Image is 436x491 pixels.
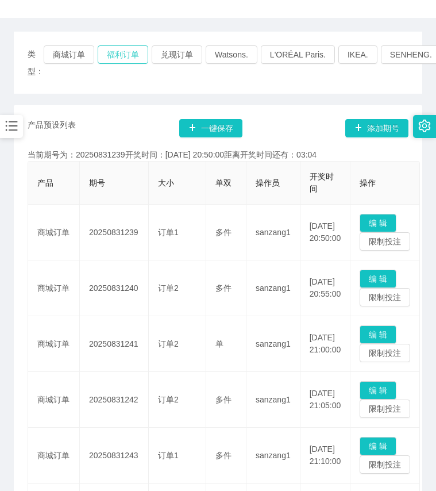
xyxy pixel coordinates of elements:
button: 编 辑 [360,325,396,344]
i: 图标: setting [418,120,431,132]
span: 订单1 [158,451,179,460]
i: 图标: bars [4,118,19,133]
td: [DATE] 20:50:00 [300,205,351,260]
span: 操作 [360,178,376,187]
td: 商城订单 [28,372,80,428]
button: L'ORÉAL Paris. [261,45,335,64]
td: sanzang1 [246,260,300,316]
div: 当前期号为：20250831239开奖时间：[DATE] 20:50:00距离开奖时间还有：03:04 [28,149,408,161]
td: 20250831240 [80,260,149,316]
td: [DATE] 21:10:00 [300,428,351,484]
span: 订单2 [158,339,179,348]
td: 商城订单 [28,428,80,484]
button: 兑现订单 [152,45,202,64]
button: 编 辑 [360,270,396,288]
td: [DATE] 20:55:00 [300,260,351,316]
td: [DATE] 21:05:00 [300,372,351,428]
span: 产品 [37,178,53,187]
td: 商城订单 [28,260,80,316]
td: sanzang1 [246,316,300,372]
span: 多件 [215,228,231,237]
button: 限制投注 [360,288,410,306]
button: 商城订单 [44,45,94,64]
span: 开奖时间 [310,172,334,193]
span: 产品预设列表 [28,119,76,137]
td: [DATE] 21:00:00 [300,316,351,372]
span: 多件 [215,283,231,293]
td: 20250831243 [80,428,149,484]
td: sanzang1 [246,205,300,260]
button: 编 辑 [360,381,396,400]
span: 单 [215,339,223,348]
span: 类型： [28,45,44,80]
button: Watsons. [206,45,257,64]
button: 限制投注 [360,232,410,251]
button: 编 辑 [360,437,396,455]
button: 限制投注 [360,400,410,418]
button: 福利订单 [98,45,148,64]
button: IKEA. [338,45,377,64]
span: 操作员 [256,178,280,187]
span: 多件 [215,451,231,460]
td: sanzang1 [246,372,300,428]
span: 订单2 [158,283,179,293]
span: 订单1 [158,228,179,237]
span: 订单2 [158,395,179,404]
td: sanzang1 [246,428,300,484]
button: 图标: plus一键保存 [179,119,242,137]
td: 20250831242 [80,372,149,428]
button: 编 辑 [360,214,396,232]
span: 大小 [158,178,174,187]
span: 期号 [89,178,105,187]
button: 图标: plus添加期号 [345,119,408,137]
td: 商城订单 [28,316,80,372]
span: 单双 [215,178,231,187]
button: 限制投注 [360,344,410,362]
button: 限制投注 [360,455,410,474]
td: 20250831239 [80,205,149,260]
td: 20250831241 [80,316,149,372]
td: 商城订单 [28,205,80,260]
span: 多件 [215,395,231,404]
